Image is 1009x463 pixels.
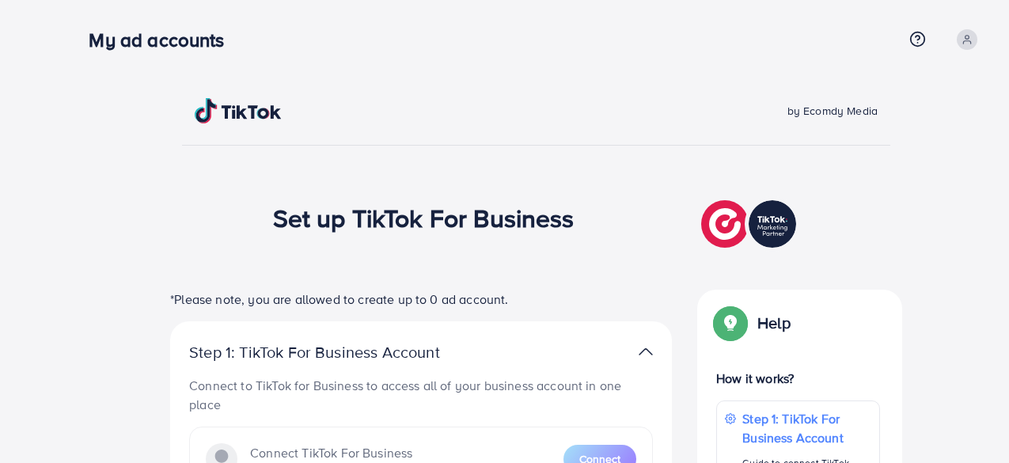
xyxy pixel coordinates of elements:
p: Step 1: TikTok For Business Account [742,409,871,447]
p: Step 1: TikTok For Business Account [189,343,490,362]
p: Help [757,313,791,332]
span: by Ecomdy Media [787,103,878,119]
h1: Set up TikTok For Business [273,203,575,233]
img: Popup guide [716,309,745,337]
p: *Please note, you are allowed to create up to 0 ad account. [170,290,672,309]
img: TikTok partner [639,340,653,363]
p: How it works? [716,369,880,388]
h3: My ad accounts [89,28,237,51]
img: TikTok partner [701,196,800,252]
img: TikTok [195,98,282,123]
